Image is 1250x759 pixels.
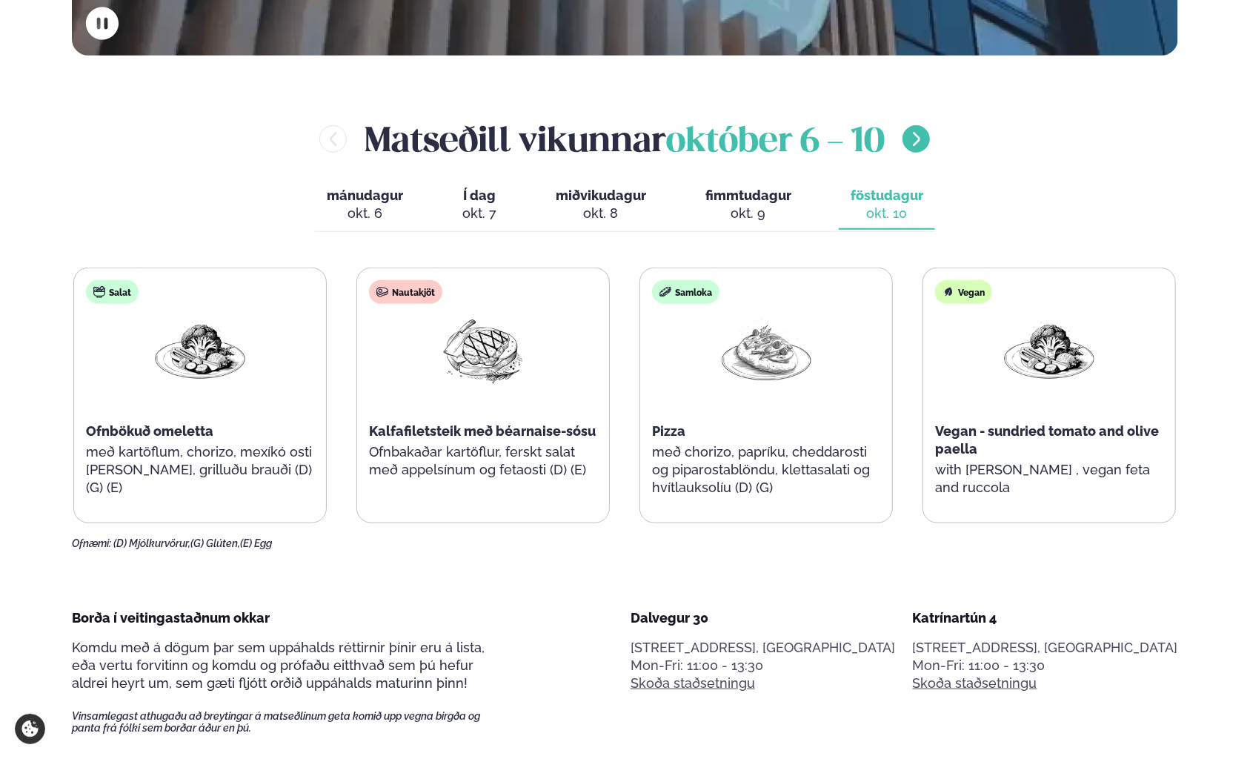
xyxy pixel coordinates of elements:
button: Í dag okt. 7 [451,181,508,230]
div: Mon-Fri: 11:00 - 13:30 [913,657,1178,675]
span: (D) Mjólkurvörur, [113,537,190,549]
button: menu-btn-right [902,125,930,153]
span: október 6 - 10 [666,126,885,159]
p: með kartöflum, chorizo, mexíkó osti [PERSON_NAME], grilluðu brauði (D) (G) (E) [86,443,314,497]
p: [STREET_ADDRESS], [GEOGRAPHIC_DATA] [913,639,1178,657]
p: með chorizo, papríku, cheddarosti og piparostablöndu, klettasalati og hvítlauksolíu (D) (G) [652,443,880,497]
div: okt. 10 [851,205,923,222]
span: Vegan - sundried tomato and olive paella [935,423,1159,457]
div: Mon-Fri: 11:00 - 13:30 [631,657,896,675]
img: Vegan.png [1002,316,1097,385]
span: Vinsamlegast athugaðu að breytingar á matseðlinum geta komið upp vegna birgða og panta frá fólki ... [72,710,506,734]
span: föstudagur [851,188,923,203]
div: Samloka [652,280,719,304]
a: Skoða staðsetningu [631,675,755,692]
img: beef.svg [376,286,388,298]
button: mánudagur okt. 6 [315,181,415,230]
div: okt. 7 [462,205,496,222]
span: mánudagur [327,188,403,203]
img: salad.svg [93,286,105,298]
div: okt. 9 [705,205,791,222]
div: Katrínartún 4 [913,609,1178,627]
span: miðvikudagur [556,188,646,203]
span: Kalfafiletsteik með béarnaise-sósu [369,423,596,439]
span: (E) Egg [240,537,272,549]
div: okt. 6 [327,205,403,222]
div: okt. 8 [556,205,646,222]
span: Ofnæmi: [72,537,111,549]
img: Pizza-Bread.png [719,316,814,385]
span: Pizza [652,423,685,439]
div: Salat [86,280,139,304]
img: Beef-Meat.png [436,316,531,385]
a: Cookie settings [15,714,45,744]
a: Skoða staðsetningu [913,675,1037,692]
span: fimmtudagur [705,188,791,203]
h2: Matseðill vikunnar [365,115,885,163]
div: Dalvegur 30 [631,609,896,627]
button: fimmtudagur okt. 9 [694,181,803,230]
p: with [PERSON_NAME] , vegan feta and ruccola [935,461,1163,497]
p: Ofnbakaðar kartöflur, ferskt salat með appelsínum og fetaosti (D) (E) [369,443,597,479]
img: Vegan.png [153,316,247,385]
img: Vegan.svg [943,286,954,298]
span: Í dag [462,187,496,205]
div: Nautakjöt [369,280,442,304]
span: Komdu með á dögum þar sem uppáhalds réttirnir þínir eru á lista, eða vertu forvitinn og komdu og ... [72,640,485,691]
button: föstudagur okt. 10 [839,181,935,230]
img: sandwich-new-16px.svg [659,286,671,298]
button: menu-btn-left [319,125,347,153]
span: Ofnbökuð omeletta [86,423,213,439]
div: Vegan [935,280,992,304]
button: miðvikudagur okt. 8 [544,181,658,230]
span: Borða í veitingastaðnum okkar [72,610,270,626]
p: [STREET_ADDRESS], [GEOGRAPHIC_DATA] [631,639,896,657]
span: (G) Glúten, [190,537,240,549]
